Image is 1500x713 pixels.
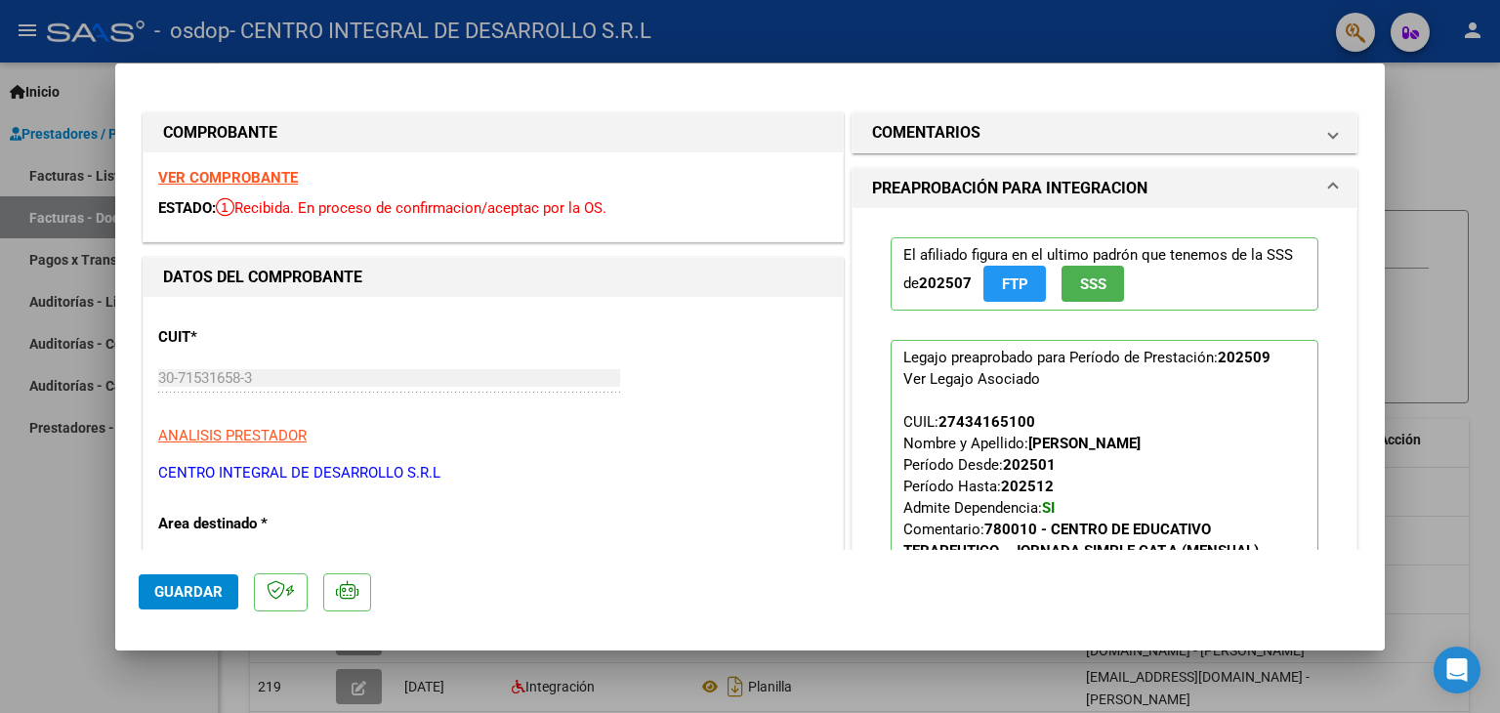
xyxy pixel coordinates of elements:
[1080,275,1106,293] span: SSS
[853,208,1356,666] div: PREAPROBACIÓN PARA INTEGRACION
[891,237,1318,311] p: El afiliado figura en el ultimo padrón que tenemos de la SSS de
[903,521,1259,560] span: Comentario:
[1001,478,1054,495] strong: 202512
[1002,275,1028,293] span: FTP
[1028,435,1141,452] strong: [PERSON_NAME]
[1062,266,1124,302] button: SSS
[903,368,1040,390] div: Ver Legajo Asociado
[1434,647,1480,693] div: Open Intercom Messenger
[158,513,359,535] p: Area destinado *
[1042,499,1055,517] strong: SI
[163,123,277,142] strong: COMPROBANTE
[891,340,1318,621] p: Legajo preaprobado para Período de Prestación:
[158,462,828,484] p: CENTRO INTEGRAL DE DESARROLLO S.R.L
[903,413,1259,560] span: CUIL: Nombre y Apellido: Período Desde: Período Hasta: Admite Dependencia:
[158,199,216,217] span: ESTADO:
[158,169,298,187] a: VER COMPROBANTE
[853,169,1356,208] mat-expansion-panel-header: PREAPROBACIÓN PARA INTEGRACION
[139,574,238,609] button: Guardar
[158,427,307,444] span: ANALISIS PRESTADOR
[163,268,362,286] strong: DATOS DEL COMPROBANTE
[919,274,972,292] strong: 202507
[216,199,606,217] span: Recibida. En proceso de confirmacion/aceptac por la OS.
[154,583,223,601] span: Guardar
[903,521,1259,560] strong: 780010 - CENTRO DE EDUCATIVO TERAPEUTICO - JORNADA SIMPLE CAT.A (MENSUAL)
[158,326,359,349] p: CUIT
[983,266,1046,302] button: FTP
[1003,456,1056,474] strong: 202501
[872,177,1147,200] h1: PREAPROBACIÓN PARA INTEGRACION
[938,411,1035,433] div: 27434165100
[872,121,980,145] h1: COMENTARIOS
[1218,349,1271,366] strong: 202509
[853,113,1356,152] mat-expansion-panel-header: COMENTARIOS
